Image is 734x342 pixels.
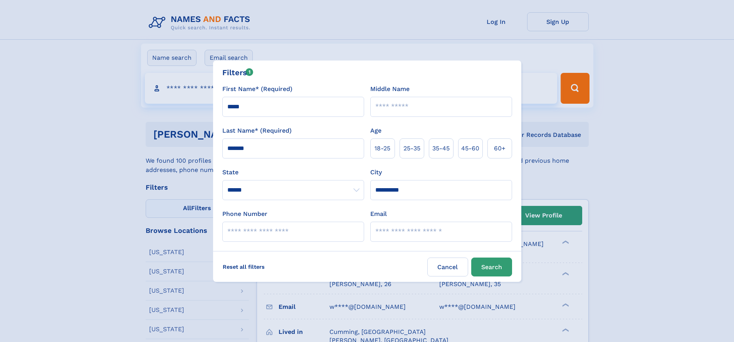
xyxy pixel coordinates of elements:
label: Phone Number [222,209,267,219]
label: First Name* (Required) [222,84,292,94]
span: 35‑45 [432,144,450,153]
label: Cancel [427,258,468,276]
span: 18‑25 [375,144,390,153]
label: Last Name* (Required) [222,126,292,135]
label: Email [370,209,387,219]
span: 25‑35 [403,144,420,153]
label: Reset all filters [218,258,270,276]
label: Middle Name [370,84,410,94]
span: 45‑60 [461,144,479,153]
button: Search [471,258,512,276]
label: Age [370,126,381,135]
label: State [222,168,364,177]
div: Filters [222,67,254,78]
span: 60+ [494,144,506,153]
label: City [370,168,382,177]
